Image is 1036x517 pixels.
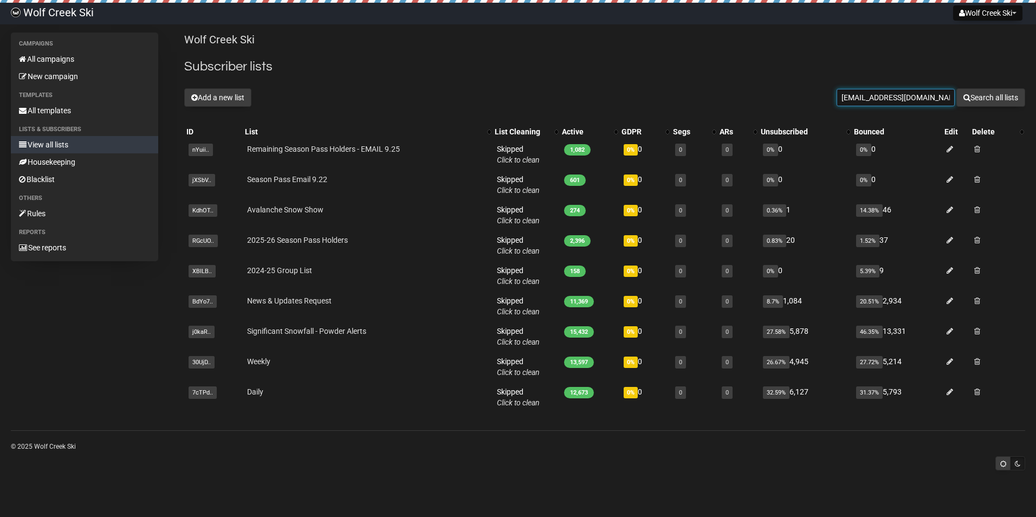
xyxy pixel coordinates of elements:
[852,352,942,382] td: 5,214
[189,174,215,186] span: jXSbV..
[497,247,540,255] a: Click to clean
[856,235,879,247] span: 1.52%
[564,144,591,156] span: 1,082
[852,321,942,352] td: 13,331
[497,216,540,225] a: Click to clean
[189,356,215,369] span: 30UjD..
[619,261,670,291] td: 0
[624,175,638,186] span: 0%
[759,261,852,291] td: 0
[726,389,729,396] a: 0
[759,139,852,170] td: 0
[972,126,1014,137] div: Delete
[497,296,540,316] span: Skipped
[247,296,332,305] a: News & Updates Request
[11,239,158,256] a: See reports
[564,326,594,338] span: 15,432
[856,204,883,217] span: 14.38%
[497,175,540,195] span: Skipped
[564,205,586,216] span: 274
[564,235,591,247] span: 2,396
[856,295,883,308] span: 20.51%
[189,265,216,277] span: XBILB..
[619,321,670,352] td: 0
[184,88,251,107] button: Add a new list
[624,387,638,398] span: 0%
[564,175,586,186] span: 601
[726,146,729,153] a: 0
[852,291,942,321] td: 2,934
[619,139,670,170] td: 0
[247,327,366,335] a: Significant Snowfall - Powder Alerts
[247,175,327,184] a: Season Pass Email 9.22
[497,368,540,377] a: Click to clean
[726,359,729,366] a: 0
[970,124,1025,139] th: Delete: No sort applied, activate to apply an ascending sort
[761,126,841,137] div: Unsubscribed
[624,326,638,338] span: 0%
[852,382,942,412] td: 5,793
[11,68,158,85] a: New campaign
[619,352,670,382] td: 0
[624,205,638,216] span: 0%
[497,277,540,286] a: Click to clean
[942,124,970,139] th: Edit: No sort applied, sorting is disabled
[619,382,670,412] td: 0
[856,356,883,369] span: 27.72%
[11,226,158,239] li: Reports
[679,207,682,214] a: 0
[247,266,312,275] a: 2024-25 Group List
[564,296,594,307] span: 11,369
[759,382,852,412] td: 6,127
[759,352,852,382] td: 4,945
[720,126,748,137] div: ARs
[189,326,215,338] span: j0kaR..
[624,296,638,307] span: 0%
[671,124,718,139] th: Segs: No sort applied, activate to apply an ascending sort
[11,136,158,153] a: View all lists
[619,170,670,200] td: 0
[944,126,968,137] div: Edit
[11,89,158,102] li: Templates
[759,321,852,352] td: 5,878
[497,387,540,407] span: Skipped
[247,205,323,214] a: Avalanche Snow Show
[189,144,213,156] span: nYuii..
[624,235,638,247] span: 0%
[11,102,158,119] a: All templates
[245,126,482,137] div: List
[619,291,670,321] td: 0
[562,126,608,137] div: Active
[726,328,729,335] a: 0
[184,124,243,139] th: ID: No sort applied, sorting is disabled
[763,265,778,277] span: 0%
[856,265,879,277] span: 5.39%
[763,386,789,399] span: 32.59%
[679,268,682,275] a: 0
[856,144,871,156] span: 0%
[679,328,682,335] a: 0
[495,126,549,137] div: List Cleaning
[11,123,158,136] li: Lists & subscribers
[497,145,540,164] span: Skipped
[852,124,942,139] th: Bounced: No sort applied, sorting is disabled
[852,230,942,261] td: 37
[497,357,540,377] span: Skipped
[497,338,540,346] a: Click to clean
[11,441,1025,453] p: © 2025 Wolf Creek Ski
[497,307,540,316] a: Click to clean
[497,327,540,346] span: Skipped
[11,192,158,205] li: Others
[763,295,783,308] span: 8.7%
[726,237,729,244] a: 0
[763,235,786,247] span: 0.83%
[564,266,586,277] span: 158
[852,139,942,170] td: 0
[11,153,158,171] a: Housekeeping
[621,126,659,137] div: GDPR
[189,295,217,308] span: BdYo7..
[11,50,158,68] a: All campaigns
[184,33,1025,47] p: Wolf Creek Ski
[560,124,619,139] th: Active: No sort applied, activate to apply an ascending sort
[763,144,778,156] span: 0%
